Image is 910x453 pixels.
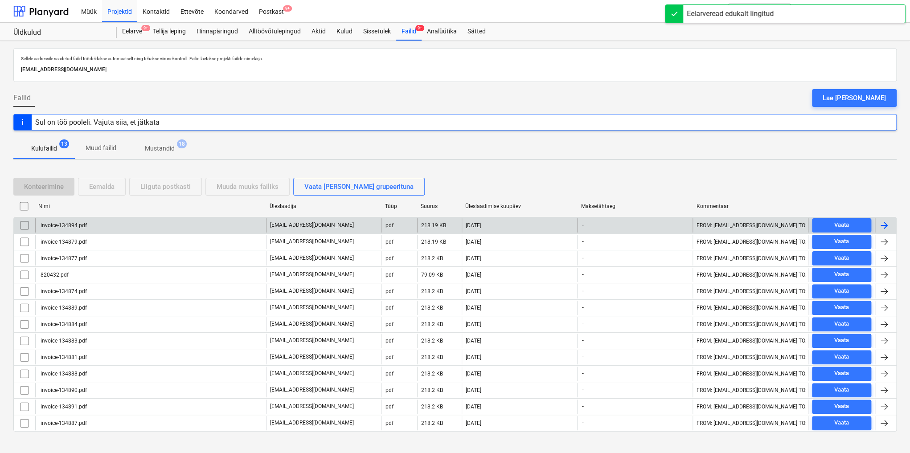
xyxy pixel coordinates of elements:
div: 218.2 KB [421,371,443,377]
span: - [581,221,585,229]
div: [DATE] [466,239,481,245]
div: Vaata [834,335,849,346]
button: Vaata [812,284,871,298]
div: pdf [385,371,394,377]
div: Vaata [834,269,849,280]
div: invoice-134890.pdf [39,387,87,393]
button: Vaata [812,301,871,315]
p: [EMAIL_ADDRESS][DOMAIN_NAME] [270,271,354,278]
p: [EMAIL_ADDRESS][DOMAIN_NAME] [270,386,354,394]
div: Chat Widget [865,410,910,453]
div: [DATE] [466,321,481,327]
span: 9+ [141,25,150,31]
div: Eelarve [117,23,148,41]
p: [EMAIL_ADDRESS][DOMAIN_NAME] [270,353,354,361]
div: 218.2 KB [421,338,443,344]
div: 218.2 KB [421,255,443,261]
p: [EMAIL_ADDRESS][DOMAIN_NAME] [270,419,354,427]
p: [EMAIL_ADDRESS][DOMAIN_NAME] [270,403,354,410]
div: Vaata [834,352,849,362]
button: Vaata [812,235,871,249]
p: [EMAIL_ADDRESS][DOMAIN_NAME] [270,370,354,377]
div: [DATE] [466,338,481,344]
div: Vaata [PERSON_NAME] grupeerituna [304,181,414,192]
span: - [581,287,585,295]
a: Kulud [331,23,358,41]
a: Alltöövõtulepingud [243,23,306,41]
span: - [581,320,585,328]
div: Vaata [834,253,849,263]
a: Analüütika [422,23,462,41]
span: - [581,238,585,245]
div: invoice-134877.pdf [39,255,87,261]
p: [EMAIL_ADDRESS][DOMAIN_NAME] [270,238,354,245]
div: pdf [385,338,394,344]
span: - [581,304,585,311]
div: 218.2 KB [421,354,443,360]
div: Tüüp [385,203,414,209]
div: invoice-134879.pdf [39,239,87,245]
div: [DATE] [466,387,481,393]
div: pdf [385,420,394,426]
div: pdf [385,239,394,245]
div: Lae [PERSON_NAME] [823,92,886,104]
button: Vaata [812,400,871,414]
div: invoice-134889.pdf [39,305,87,311]
div: Vaata [834,401,849,412]
div: pdf [385,272,394,278]
p: Sellele aadressile saadetud failid töödeldakse automaatselt ning tehakse viirusekontroll. Failid ... [21,56,889,61]
span: 9+ [415,25,424,31]
p: [EMAIL_ADDRESS][DOMAIN_NAME] [270,304,354,311]
div: [DATE] [466,272,481,278]
div: invoice-134884.pdf [39,321,87,327]
div: Vaata [834,385,849,395]
button: Vaata [812,350,871,364]
span: - [581,386,585,394]
div: 218.19 KB [421,239,446,245]
p: [EMAIL_ADDRESS][DOMAIN_NAME] [270,254,354,262]
div: pdf [385,404,394,410]
div: 218.2 KB [421,404,443,410]
button: Vaata [812,383,871,397]
p: [EMAIL_ADDRESS][DOMAIN_NAME] [270,221,354,229]
div: pdf [385,288,394,294]
span: 13 [59,139,69,148]
div: Üleslaadimise kuupäev [465,203,574,209]
span: 18 [177,139,187,148]
span: - [581,337,585,344]
div: [DATE] [466,404,481,410]
div: Sissetulek [358,23,396,41]
div: pdf [385,305,394,311]
button: Vaata [812,317,871,331]
a: Failid9+ [396,23,422,41]
div: [DATE] [466,222,481,229]
a: Eelarve9+ [117,23,148,41]
a: Tellija leping [148,23,191,41]
div: invoice-134881.pdf [39,354,87,360]
a: Sätted [462,23,491,41]
p: Kulufailid [31,144,57,153]
div: 79.09 KB [421,272,443,278]
div: Vaata [834,237,849,247]
div: 820432.pdf [39,272,69,278]
div: Vaata [834,302,849,313]
div: Suurus [421,203,458,209]
div: Vaata [834,319,849,329]
button: Vaata [812,218,871,233]
p: [EMAIL_ADDRESS][DOMAIN_NAME] [270,337,354,344]
div: invoice-134891.pdf [39,404,87,410]
div: invoice-134874.pdf [39,288,87,294]
p: Muud failid [86,143,116,153]
span: 9+ [283,5,292,12]
button: Vaata [812,334,871,348]
button: Lae [PERSON_NAME] [812,89,897,107]
p: Mustandid [145,144,175,153]
button: Vaata [PERSON_NAME] grupeerituna [293,178,425,196]
div: 218.19 KB [421,222,446,229]
div: Nimi [38,203,262,209]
